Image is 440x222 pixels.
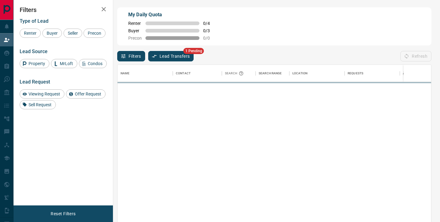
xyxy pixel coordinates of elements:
[73,92,103,96] span: Offer Request
[225,65,245,82] div: Search
[86,31,103,36] span: Precon
[20,29,41,38] div: Renter
[20,100,56,109] div: Sell Request
[259,65,282,82] div: Search Range
[289,65,345,82] div: Location
[117,51,145,61] button: Filters
[20,18,48,24] span: Type of Lead
[345,65,400,82] div: Requests
[79,59,107,68] div: Condos
[44,31,60,36] span: Buyer
[203,36,217,41] span: 0 / 0
[42,29,62,38] div: Buyer
[203,21,217,26] span: 0 / 4
[176,65,191,82] div: Contact
[86,61,105,66] span: Condos
[128,36,142,41] span: Precon
[128,28,142,33] span: Buyer
[83,29,106,38] div: Precon
[66,89,106,99] div: Offer Request
[292,65,307,82] div: Location
[20,6,107,14] h2: Filters
[121,65,130,82] div: Name
[22,31,39,36] span: Renter
[26,61,47,66] span: Property
[128,21,142,26] span: Renter
[256,65,289,82] div: Search Range
[20,89,64,99] div: Viewing Request
[47,208,79,219] button: Reset Filters
[118,65,173,82] div: Name
[173,65,222,82] div: Contact
[148,51,194,61] button: Lead Transfers
[348,65,363,82] div: Requests
[58,61,75,66] span: MrLoft
[203,28,217,33] span: 0 / 3
[20,79,50,85] span: Lead Request
[66,31,80,36] span: Seller
[26,92,62,96] span: Viewing Request
[128,11,217,18] p: My Daily Quota
[26,102,54,107] span: Sell Request
[20,59,49,68] div: Property
[64,29,82,38] div: Seller
[183,48,204,54] span: 1 Pending
[20,49,48,54] span: Lead Source
[51,59,77,68] div: MrLoft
